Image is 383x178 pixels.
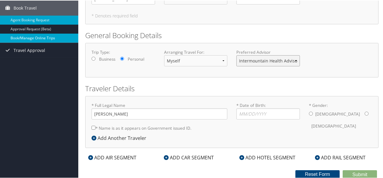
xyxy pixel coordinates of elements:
h2: Traveler Details [85,83,378,93]
input: * Name is as it appears on Government issued ID. [92,125,95,129]
div: ADD CAR SEGMENT [161,153,217,161]
div: ADD HOTEL SEGMENT [236,153,298,161]
input: * Gender:[DEMOGRAPHIC_DATA][DEMOGRAPHIC_DATA] [365,111,369,115]
div: ADD AIR SEGMENT [85,153,139,161]
span: Travel Approval [14,42,45,57]
label: Business [99,56,115,62]
label: Preferred Advisor [236,49,300,55]
input: * Full Legal Name [92,108,227,119]
h5: * Denotes required field [92,13,372,17]
input: * Date of Birth: [236,108,300,119]
button: Reset Form [295,170,340,178]
label: * Name is as it appears on Government issued ID. [92,122,191,133]
h2: General Booking Details [85,30,378,40]
label: * Gender: [309,102,372,131]
label: Trip Type: [92,49,155,55]
input: * Gender:[DEMOGRAPHIC_DATA][DEMOGRAPHIC_DATA] [309,111,313,115]
label: * Full Legal Name [92,102,227,119]
label: Arranging Travel For: [164,49,228,55]
div: ADD RAIL SEGMENT [312,153,369,161]
label: Personal [128,56,144,62]
label: [DEMOGRAPHIC_DATA] [311,120,356,131]
label: [DEMOGRAPHIC_DATA] [315,108,360,119]
div: Add Another Traveler [92,134,149,141]
label: * Date of Birth: [236,102,300,119]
